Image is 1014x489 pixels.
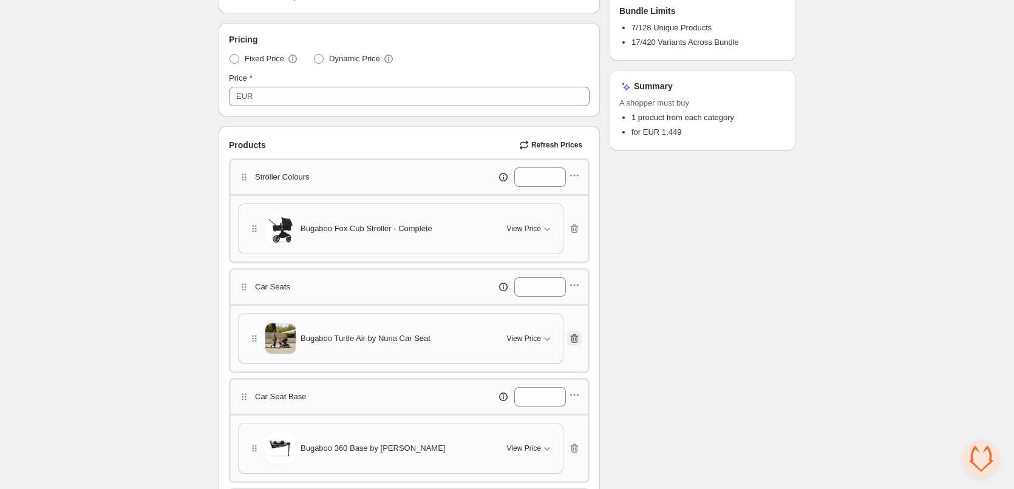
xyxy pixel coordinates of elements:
[229,139,266,151] span: Products
[236,90,253,103] div: EUR
[265,433,296,464] img: Bugaboo 360 Base by Nuna
[963,440,999,477] div: Open chat
[229,72,253,84] label: Price
[255,281,290,293] p: Car Seats
[507,334,541,343] span: View Price
[500,329,560,348] button: View Price
[631,126,786,138] li: for EUR 1,449
[631,112,786,124] li: 1 product from each category
[507,443,541,453] span: View Price
[255,171,310,183] p: Stroller Colours
[619,5,676,17] h3: Bundle Limits
[329,53,380,65] span: Dynamic Price
[301,442,445,454] span: Bugaboo 360 Base by [PERSON_NAME]
[301,223,432,235] span: Bugaboo Fox Cub Stroller - Complete
[507,224,541,234] span: View Price
[245,53,284,65] span: Fixed Price
[634,80,673,92] h3: Summary
[500,439,560,458] button: View Price
[531,140,582,150] span: Refresh Prices
[631,38,739,47] span: 17/420 Variants Across Bundle
[255,391,307,403] p: Car Seat Base
[265,323,296,354] img: Bugaboo Turtle Air by Nuna Car Seat
[619,97,786,109] span: A shopper must buy
[229,33,257,46] span: Pricing
[514,137,590,153] button: Refresh Prices
[631,23,712,32] span: 7/128 Unique Products
[265,214,296,244] img: Bugaboo Fox Cub Stroller - Complete
[500,219,560,238] button: View Price
[301,332,430,345] span: Bugaboo Turtle Air by Nuna Car Seat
